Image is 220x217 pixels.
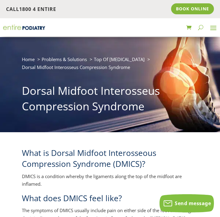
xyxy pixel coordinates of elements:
[22,56,35,62] a: Home
[22,55,198,76] nav: breadcrumb
[22,193,124,204] span: What does DMICS feel like?
[22,64,130,70] span: Dorsal Midfoot Interosseus Compression Syndrome
[22,173,198,193] p: DMICS is a condition whereby the ligaments along the top of the midfoot are inflamed.
[22,147,156,169] span: What is Dorsal Midfoot Interosseous Compression Syndrome (DMICS)?
[171,3,214,14] a: Book Online
[22,83,198,117] h1: Dorsal Midfoot Interosseus Compression Syndrome
[175,200,211,207] span: Send message
[6,5,110,13] p: Call
[94,56,145,62] a: Top Of [MEDICAL_DATA]
[160,194,214,212] button: Send message
[42,56,87,62] a: Problems & Solutions
[19,6,56,12] a: 1800 4 ENTIRE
